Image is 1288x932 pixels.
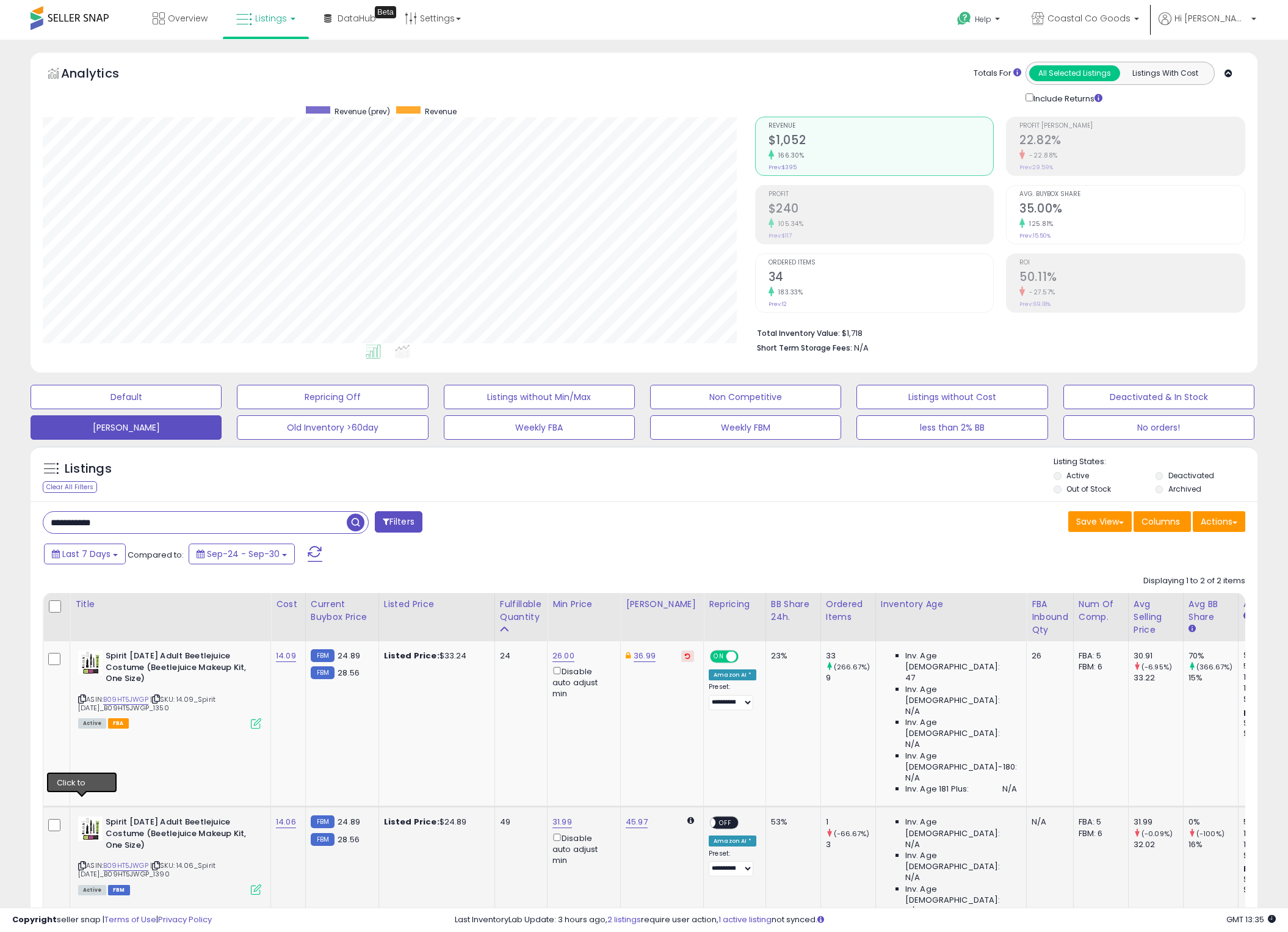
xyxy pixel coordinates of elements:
div: 3 [826,839,875,850]
span: ROI [1019,260,1245,266]
small: (266.67%) [834,662,870,672]
h2: 35.00% [1019,202,1245,218]
div: N/A [1032,817,1064,828]
button: Last 7 Days [44,544,126,564]
small: FBM [311,833,335,846]
div: Ordered Items [826,598,870,624]
a: 2 listings [607,914,641,925]
span: Inv. Age [DEMOGRAPHIC_DATA]-180: [905,751,1017,773]
div: 0% [1189,817,1238,828]
span: FBA [108,718,129,729]
div: 15% [1189,672,1238,683]
button: Non Competitive [650,385,841,409]
div: Cost [276,598,300,611]
span: Help [975,14,991,24]
span: Revenue [425,106,457,117]
strong: Copyright [12,914,57,925]
span: Ordered Items [769,260,994,266]
img: 41zQYtnJKQL._SL40_.jpg [78,650,103,675]
a: B09HT5JWGP [103,861,148,871]
img: 41zQYtnJKQL._SL40_.jpg [78,817,103,841]
div: 16% [1189,839,1238,850]
label: Deactivated [1168,470,1214,481]
div: 1 [826,817,875,828]
span: Inv. Age [DEMOGRAPHIC_DATA]: [905,817,1017,839]
h2: 50.11% [1019,270,1245,286]
span: N/A [905,773,920,784]
small: Avg BB Share. [1189,624,1196,635]
b: Listed Price: [384,816,440,828]
span: Inv. Age [DEMOGRAPHIC_DATA]: [905,717,1017,739]
a: 14.09 [276,650,296,662]
b: Spirit [DATE] Adult Beetlejuice Costume (Beetlejuice Makeup Kit, One Size) [106,817,254,854]
small: Prev: 15.50% [1019,232,1051,239]
span: Columns [1141,515,1180,528]
b: Listed Price: [384,650,440,661]
a: 26.00 [552,650,574,662]
div: Displaying 1 to 2 of 2 items [1143,575,1245,587]
span: N/A [854,342,869,354]
small: FBM [311,815,335,828]
a: Terms of Use [104,914,156,925]
div: Fulfillable Quantity [500,598,542,624]
div: Min Price [552,598,615,611]
span: All listings currently available for purchase on Amazon [78,885,106,895]
span: Profit [769,191,994,198]
div: Preset: [709,850,756,877]
div: FBA: 5 [1079,817,1119,828]
a: Hi [PERSON_NAME] [1159,12,1256,40]
div: 26 [1032,650,1064,661]
div: FBA inbound Qty [1032,598,1068,636]
span: Listings [255,12,287,24]
label: Out of Stock [1066,484,1111,494]
small: (-0.09%) [1141,829,1173,839]
div: FBA: 5 [1079,650,1119,661]
a: 36.99 [634,650,656,662]
div: $33.24 [384,650,485,661]
button: Repricing Off [237,385,428,409]
span: Hi [PERSON_NAME] [1174,12,1248,24]
div: Disable auto adjust min [552,831,611,866]
small: -27.57% [1025,288,1055,297]
span: FBM [108,885,130,895]
div: Amazon AI * [709,669,756,680]
button: Sep-24 - Sep-30 [189,544,295,564]
a: 31.99 [552,816,572,828]
small: (-66.67%) [834,829,869,839]
span: 24.89 [338,650,360,661]
button: Weekly FBA [444,415,635,440]
div: Tooltip anchor [375,6,396,18]
small: FBM [311,666,335,679]
div: $24.89 [384,817,485,828]
span: Inv. Age 181 Plus: [905,784,969,795]
div: FBM: 6 [1079,828,1119,839]
button: All Selected Listings [1029,65,1120,81]
div: 70% [1189,650,1238,661]
small: FBM [311,649,335,662]
span: 28.56 [338,667,360,679]
div: 32.02 [1134,839,1183,850]
h5: Analytics [61,65,143,85]
button: Old Inventory >60day [237,415,428,440]
span: Last 7 Days [62,548,110,560]
p: Listing States: [1054,456,1257,468]
div: 23% [771,650,811,661]
div: BB Share 24h. [771,598,816,624]
div: Include Returns [1016,91,1117,104]
button: Listings without Cost [856,385,1047,409]
div: 49 [500,817,538,828]
small: Amazon Fees. [1243,611,1251,622]
div: Title [75,598,266,611]
small: Prev: 12 [769,300,787,308]
span: Profit [PERSON_NAME] [1019,123,1245,129]
span: Inv. Age [DEMOGRAPHIC_DATA]: [905,850,1017,872]
b: Total Inventory Value: [757,328,840,338]
label: Archived [1168,484,1201,494]
small: 105.34% [774,219,804,228]
h2: 34 [769,270,994,286]
div: FBM: 6 [1079,661,1119,672]
span: | SKU: 14.06_Spirit [DATE]_B09HT5JWGP_1390 [78,861,215,879]
small: Prev: $117 [769,232,792,239]
span: 2025-10-9 13:35 GMT [1226,914,1276,925]
small: (-6.95%) [1141,662,1172,672]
